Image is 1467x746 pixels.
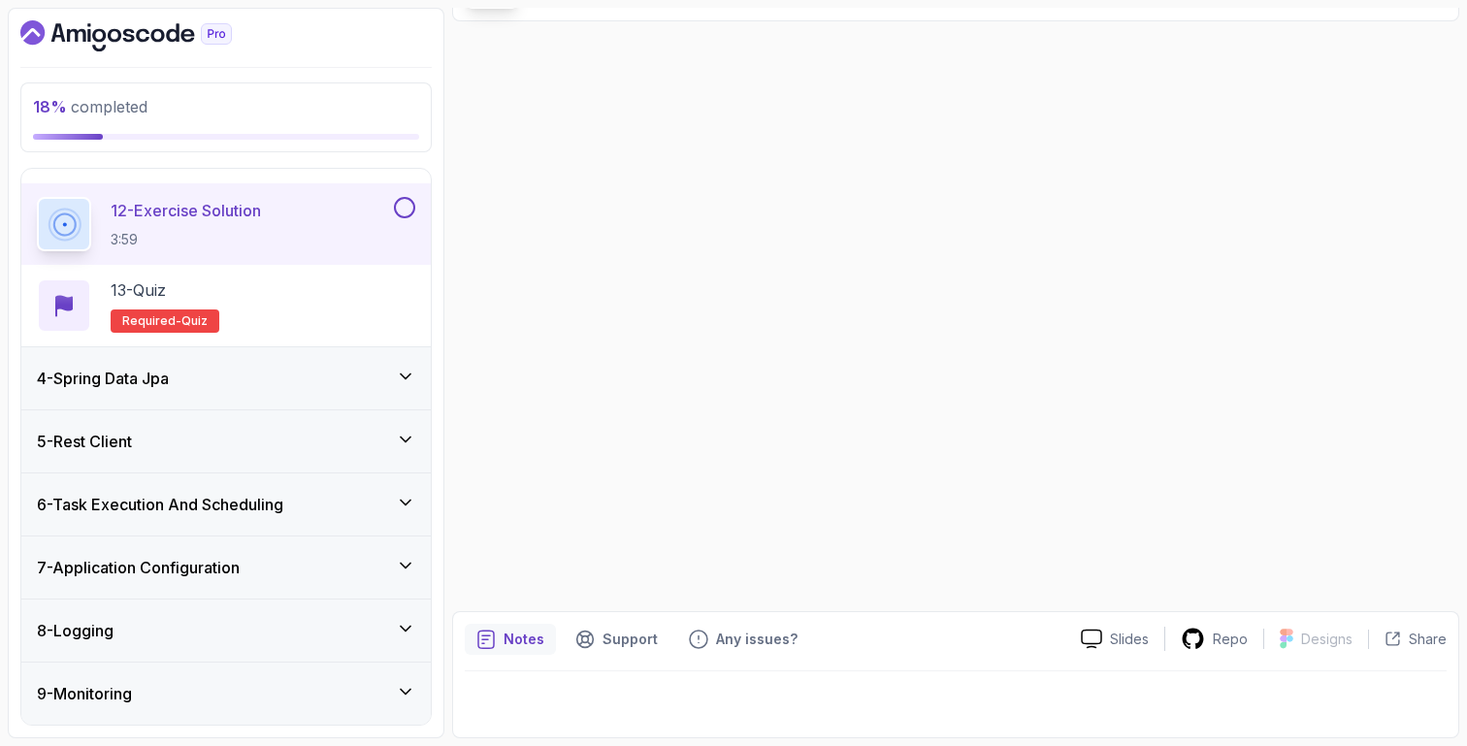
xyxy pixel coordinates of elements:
[21,663,431,725] button: 9-Monitoring
[716,630,798,649] p: Any issues?
[111,230,261,249] p: 3:59
[564,624,669,655] button: Support button
[1368,630,1447,649] button: Share
[37,556,240,579] h3: 7 - Application Configuration
[122,313,181,329] span: Required-
[37,278,415,333] button: 13-QuizRequired-quiz
[111,278,166,302] p: 13 - Quiz
[37,682,132,705] h3: 9 - Monitoring
[37,430,132,453] h3: 5 - Rest Client
[1165,627,1263,651] a: Repo
[37,197,415,251] button: 12-Exercise Solution3:59
[181,313,208,329] span: quiz
[677,624,809,655] button: Feedback button
[33,97,147,116] span: completed
[21,536,431,599] button: 7-Application Configuration
[111,199,261,222] p: 12 - Exercise Solution
[37,619,114,642] h3: 8 - Logging
[37,367,169,390] h3: 4 - Spring Data Jpa
[1409,630,1447,649] p: Share
[1065,629,1164,649] a: Slides
[465,624,556,655] button: notes button
[37,493,283,516] h3: 6 - Task Execution And Scheduling
[1213,630,1248,649] p: Repo
[1301,630,1353,649] p: Designs
[20,20,277,51] a: Dashboard
[1110,630,1149,649] p: Slides
[21,347,431,409] button: 4-Spring Data Jpa
[603,630,658,649] p: Support
[504,630,544,649] p: Notes
[33,97,67,116] span: 18 %
[21,410,431,472] button: 5-Rest Client
[21,473,431,535] button: 6-Task Execution And Scheduling
[21,600,431,662] button: 8-Logging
